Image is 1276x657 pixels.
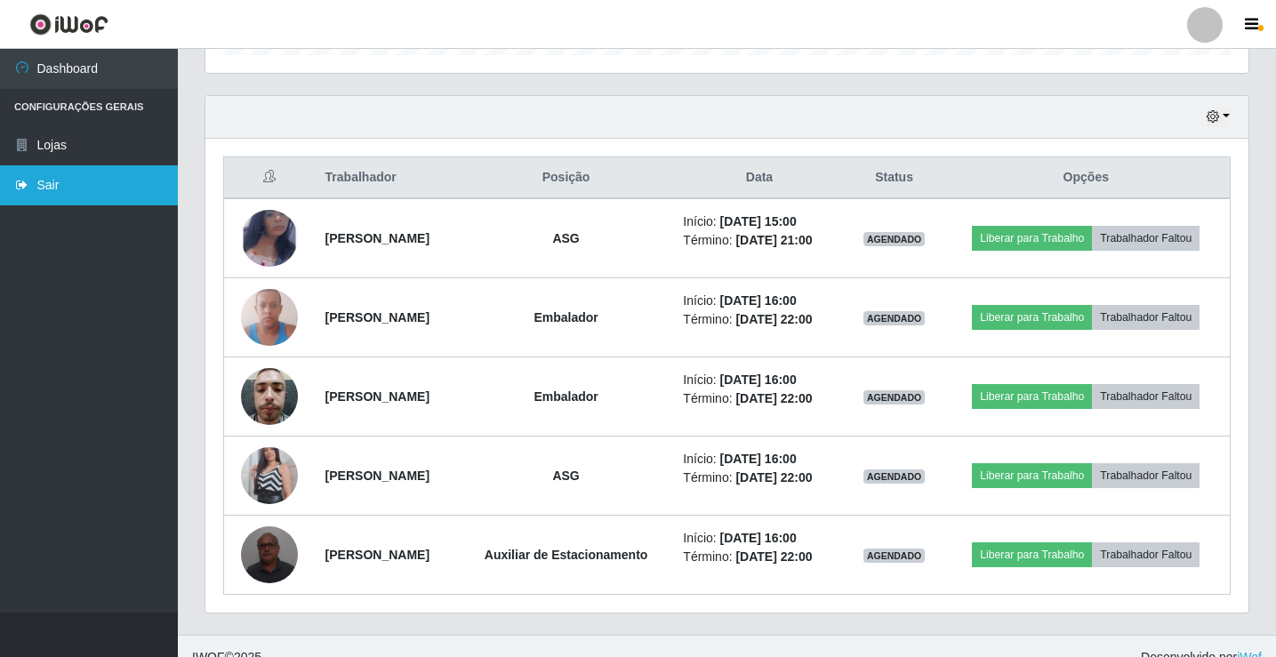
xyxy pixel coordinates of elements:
[972,226,1092,251] button: Liberar para Trabalho
[552,469,579,483] strong: ASG
[683,529,835,548] li: Início:
[683,548,835,566] li: Término:
[241,517,298,592] img: 1696633229263.jpeg
[683,292,835,310] li: Início:
[972,542,1092,567] button: Liberar para Trabalho
[241,358,298,434] img: 1742686144384.jpeg
[863,549,926,563] span: AGENDADO
[720,293,797,308] time: [DATE] 16:00
[972,463,1092,488] button: Liberar para Trabalho
[485,548,648,562] strong: Auxiliar de Estacionamento
[325,389,429,404] strong: [PERSON_NAME]
[720,373,797,387] time: [DATE] 16:00
[325,310,429,324] strong: [PERSON_NAME]
[1092,305,1200,330] button: Trabalhador Faltou
[315,157,460,199] th: Trabalhador
[29,13,108,36] img: CoreUI Logo
[1092,463,1200,488] button: Trabalhador Faltou
[534,389,598,404] strong: Embalador
[863,311,926,325] span: AGENDADO
[683,450,835,469] li: Início:
[847,157,943,199] th: Status
[972,305,1092,330] button: Liberar para Trabalho
[683,469,835,487] li: Término:
[241,279,298,355] img: 1677584199687.jpeg
[1092,384,1200,409] button: Trabalhador Faltou
[683,389,835,408] li: Término:
[735,549,812,564] time: [DATE] 22:00
[241,192,298,284] img: 1748046228717.jpeg
[325,469,429,483] strong: [PERSON_NAME]
[863,469,926,484] span: AGENDADO
[943,157,1231,199] th: Opções
[735,312,812,326] time: [DATE] 22:00
[552,231,579,245] strong: ASG
[735,470,812,485] time: [DATE] 22:00
[863,232,926,246] span: AGENDADO
[1092,226,1200,251] button: Trabalhador Faltou
[460,157,673,199] th: Posição
[683,212,835,231] li: Início:
[672,157,846,199] th: Data
[972,384,1092,409] button: Liberar para Trabalho
[325,231,429,245] strong: [PERSON_NAME]
[683,371,835,389] li: Início:
[735,233,812,247] time: [DATE] 21:00
[534,310,598,324] strong: Embalador
[720,531,797,545] time: [DATE] 16:00
[1092,542,1200,567] button: Trabalhador Faltou
[325,548,429,562] strong: [PERSON_NAME]
[683,310,835,329] li: Término:
[720,214,797,228] time: [DATE] 15:00
[683,231,835,250] li: Término:
[735,391,812,405] time: [DATE] 22:00
[863,390,926,405] span: AGENDADO
[241,425,298,526] img: 1703785575739.jpeg
[720,452,797,466] time: [DATE] 16:00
